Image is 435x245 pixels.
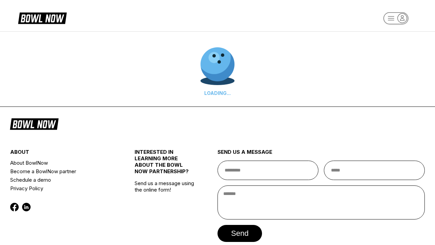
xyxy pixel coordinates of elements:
[217,149,425,161] div: send us a message
[10,184,114,193] a: Privacy Policy
[201,90,234,96] div: LOADING...
[135,149,197,180] div: INTERESTED IN LEARNING MORE ABOUT THE BOWL NOW PARTNERSHIP?
[10,176,114,184] a: Schedule a demo
[10,167,114,176] a: Become a BowlNow partner
[10,159,114,167] a: About BowlNow
[10,149,114,159] div: about
[217,225,262,242] button: send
